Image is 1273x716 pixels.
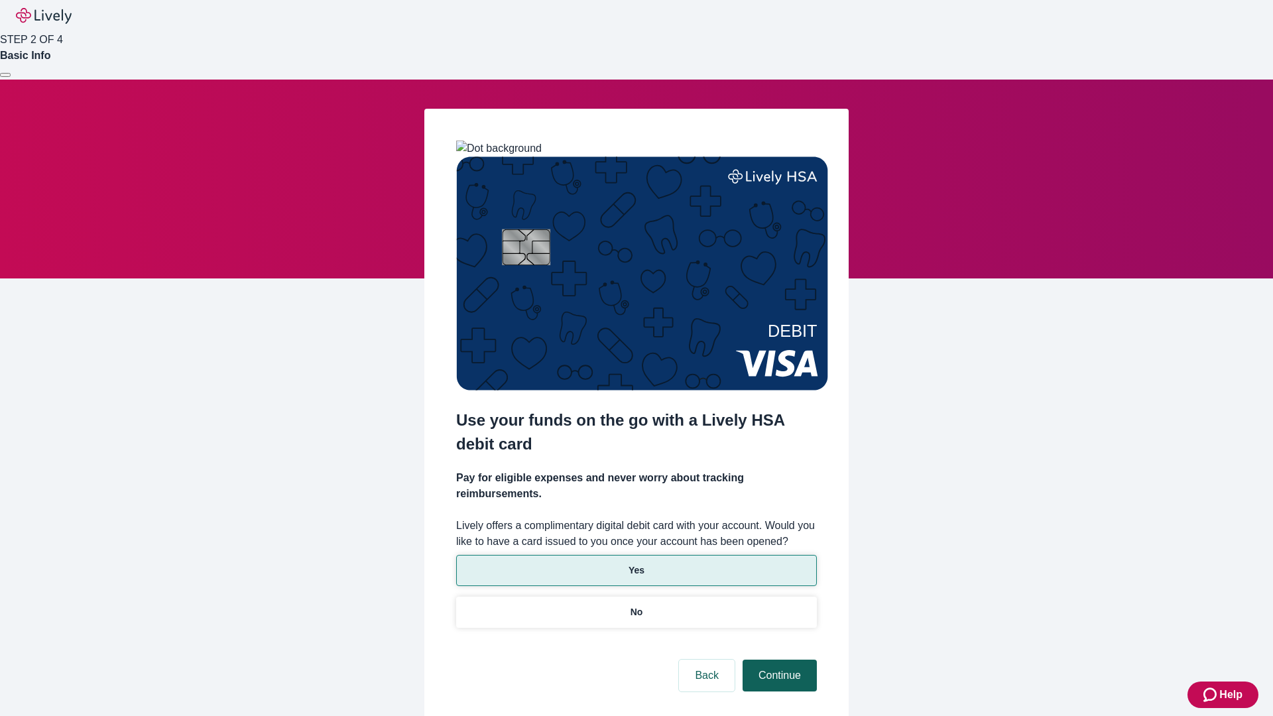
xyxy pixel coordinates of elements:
[456,597,817,628] button: No
[679,660,735,691] button: Back
[1203,687,1219,703] svg: Zendesk support icon
[456,141,542,156] img: Dot background
[1219,687,1243,703] span: Help
[456,408,817,456] h2: Use your funds on the go with a Lively HSA debit card
[629,564,644,577] p: Yes
[743,660,817,691] button: Continue
[456,518,817,550] label: Lively offers a complimentary digital debit card with your account. Would you like to have a card...
[456,555,817,586] button: Yes
[16,8,72,24] img: Lively
[1187,682,1258,708] button: Zendesk support iconHelp
[631,605,643,619] p: No
[456,470,817,502] h4: Pay for eligible expenses and never worry about tracking reimbursements.
[456,156,828,390] img: Debit card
